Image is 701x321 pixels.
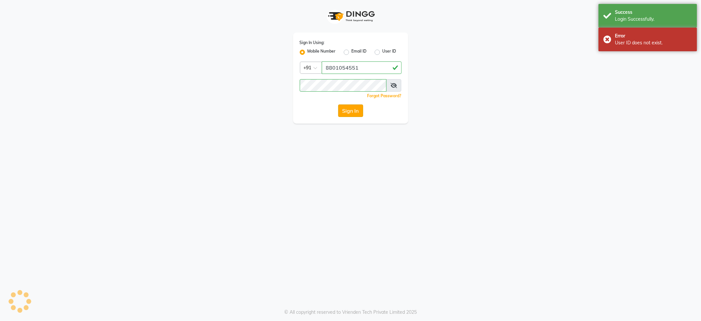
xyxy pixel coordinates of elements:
[383,48,396,56] label: User ID
[322,61,402,74] input: Username
[615,9,692,16] div: Success
[300,40,325,46] label: Sign In Using:
[308,48,336,56] label: Mobile Number
[615,33,692,39] div: Error
[338,104,363,117] button: Sign In
[324,7,377,26] img: logo1.svg
[367,93,402,98] a: Forgot Password?
[352,48,367,56] label: Email ID
[615,16,692,23] div: Login Successfully.
[300,79,386,92] input: Username
[615,39,692,46] div: User ID does not exist.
